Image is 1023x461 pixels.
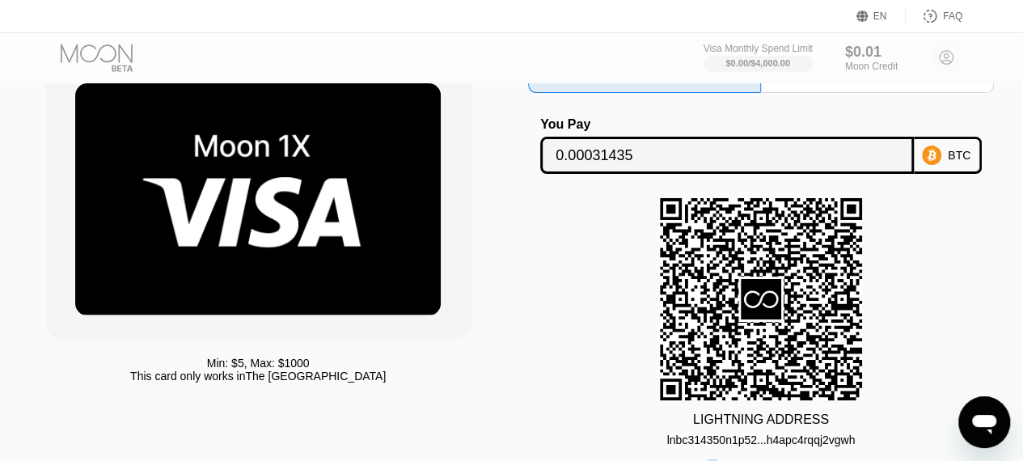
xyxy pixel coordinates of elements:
[207,357,310,370] div: Min: $ 5 , Max: $ 1000
[873,11,887,22] div: EN
[693,412,829,427] div: LIGHTNING ADDRESS
[948,149,970,162] div: BTC
[906,8,962,24] div: FAQ
[667,427,856,446] div: lnbc314350n1p52...h4apc4rqqj2vgwh
[856,8,906,24] div: EN
[540,117,913,132] div: You Pay
[667,434,856,446] div: lnbc314350n1p52...h4apc4rqqj2vgwh
[528,117,995,174] div: You PayBTC
[703,43,812,72] div: Visa Monthly Spend Limit$0.00/$4,000.00
[130,370,386,383] div: This card only works in The [GEOGRAPHIC_DATA]
[725,58,790,68] div: $0.00 / $4,000.00
[703,43,812,54] div: Visa Monthly Spend Limit
[943,11,962,22] div: FAQ
[958,396,1010,448] iframe: Button to launch messaging window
